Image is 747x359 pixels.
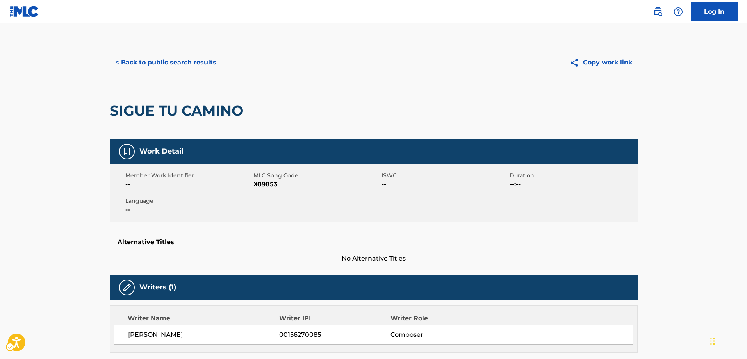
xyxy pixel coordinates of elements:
span: MLC Song Code [253,171,380,180]
span: ISWC [382,171,508,180]
button: Copy work link [564,53,638,72]
span: Language [125,197,251,205]
div: Chat Widget [708,321,747,359]
span: --:-- [510,180,636,189]
span: X09853 [253,180,380,189]
span: No Alternative Titles [110,254,638,263]
span: [PERSON_NAME] [128,330,280,339]
h5: Alternative Titles [118,238,630,246]
img: Copy work link [569,58,583,68]
img: Writers [122,283,132,292]
img: Work Detail [122,147,132,156]
span: -- [125,180,251,189]
h2: SIGUE TU CAMINO [110,102,247,120]
div: Writer IPI [279,314,390,323]
span: 00156270085 [279,330,390,339]
div: Writer Role [390,314,492,323]
button: < Back to public search results [110,53,222,72]
img: help [674,7,683,16]
h5: Work Detail [139,147,183,156]
a: Log In [691,2,738,21]
img: MLC Logo [9,6,39,17]
div: Writer Name [128,314,280,323]
span: -- [125,205,251,214]
iframe: Hubspot Iframe [708,321,747,359]
div: Drag [710,329,715,353]
span: -- [382,180,508,189]
span: Member Work Identifier [125,171,251,180]
span: Composer [390,330,492,339]
span: Duration [510,171,636,180]
img: search [653,7,663,16]
h5: Writers (1) [139,283,176,292]
iframe: Iframe [725,237,747,300]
